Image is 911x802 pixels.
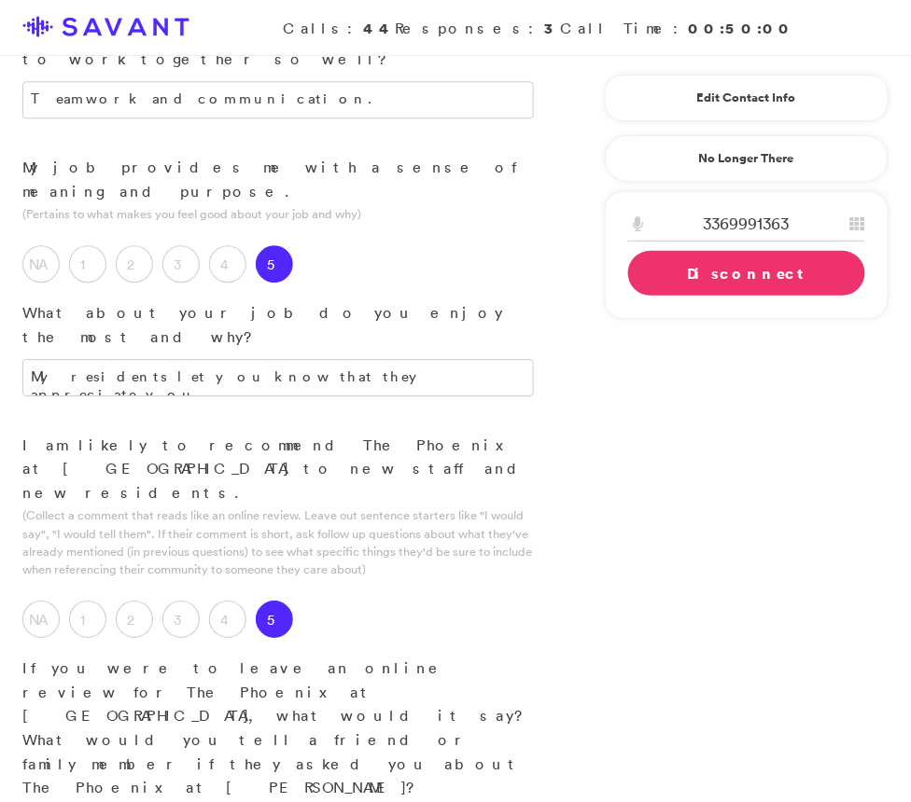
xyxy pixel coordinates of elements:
strong: 00:50:00 [689,18,795,38]
a: Edit Contact Info [628,83,865,113]
label: 1 [69,601,106,638]
label: 4 [209,601,246,638]
label: 4 [209,245,246,283]
label: NA [22,245,60,283]
p: My job provides me with a sense of meaning and purpose. [22,156,534,203]
label: 5 [256,245,293,283]
p: What about your job do you enjoy the most and why? [22,301,534,349]
label: 3 [162,245,200,283]
p: If you were to leave an online review for The Phoenix at [GEOGRAPHIC_DATA], what would it say? Wh... [22,657,534,800]
label: 3 [162,601,200,638]
strong: 3 [544,18,560,38]
p: I am likely to recommend The Phoenix at [GEOGRAPHIC_DATA] to new staff and new residents. [22,434,534,505]
a: No Longer There [605,135,889,182]
label: 2 [116,601,153,638]
strong: 44 [363,18,395,38]
label: 2 [116,245,153,283]
label: 5 [256,601,293,638]
a: Disconnect [628,251,865,296]
p: (Collect a comment that reads like an online review. Leave out sentence starters like "I would sa... [22,506,534,578]
label: NA [22,601,60,638]
label: 1 [69,245,106,283]
p: (Pertains to what makes you feel good about your job and why) [22,205,534,223]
